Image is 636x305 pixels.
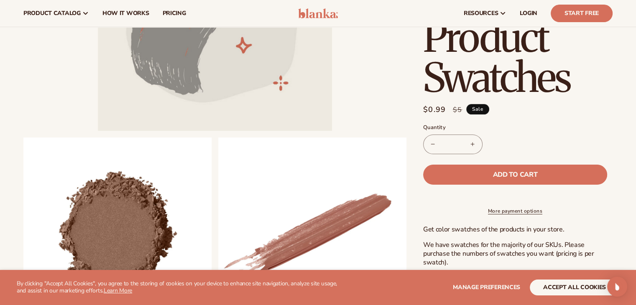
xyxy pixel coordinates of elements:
a: More payment options [423,207,607,215]
button: accept all cookies [530,280,619,295]
span: LOGIN [520,10,537,17]
label: Quantity [423,124,607,132]
h1: Product Swatches [423,18,613,98]
span: resources [464,10,498,17]
span: pricing [162,10,186,17]
span: Manage preferences [453,283,520,291]
span: Add to cart [493,171,537,178]
span: How It Works [102,10,149,17]
img: logo [298,8,338,18]
p: Get color swatches of the products in your store. [423,225,613,234]
p: We have swatches for the majority of our SKUs. Please purchase the numbers of swatches you want (... [423,241,613,267]
span: Sale [466,104,489,114]
a: Start Free [551,5,613,22]
button: Add to cart [423,165,607,185]
div: Open Intercom Messenger [607,277,627,297]
button: Manage preferences [453,280,520,295]
s: $5 [453,105,462,115]
p: By clicking "Accept All Cookies", you agree to the storing of cookies on your device to enhance s... [17,280,347,295]
span: $0.99 [423,104,446,115]
span: product catalog [23,10,81,17]
a: Learn More [104,287,132,295]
